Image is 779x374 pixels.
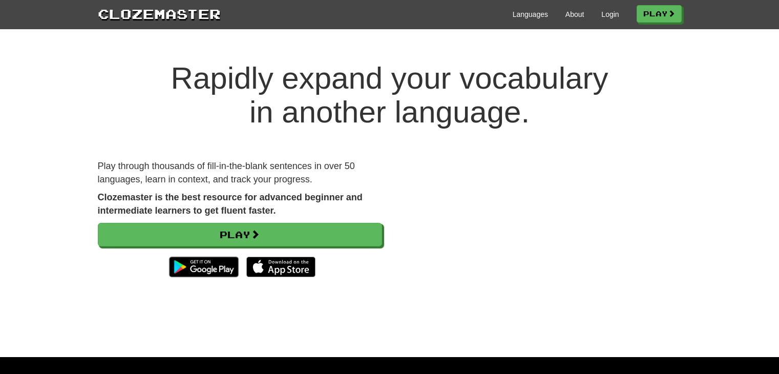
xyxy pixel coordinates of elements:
p: Play through thousands of fill-in-the-blank sentences in over 50 languages, learn in context, and... [98,160,382,186]
a: About [565,9,584,19]
strong: Clozemaster is the best resource for advanced beginner and intermediate learners to get fluent fa... [98,192,363,216]
a: Play [98,223,382,246]
a: Login [601,9,619,19]
a: Languages [513,9,548,19]
img: Get it on Google Play [164,252,243,282]
a: Clozemaster [98,4,221,23]
img: Download_on_the_App_Store_Badge_US-UK_135x40-25178aeef6eb6b83b96f5f2d004eda3bffbb37122de64afbaef7... [246,257,315,277]
a: Play [637,5,682,23]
